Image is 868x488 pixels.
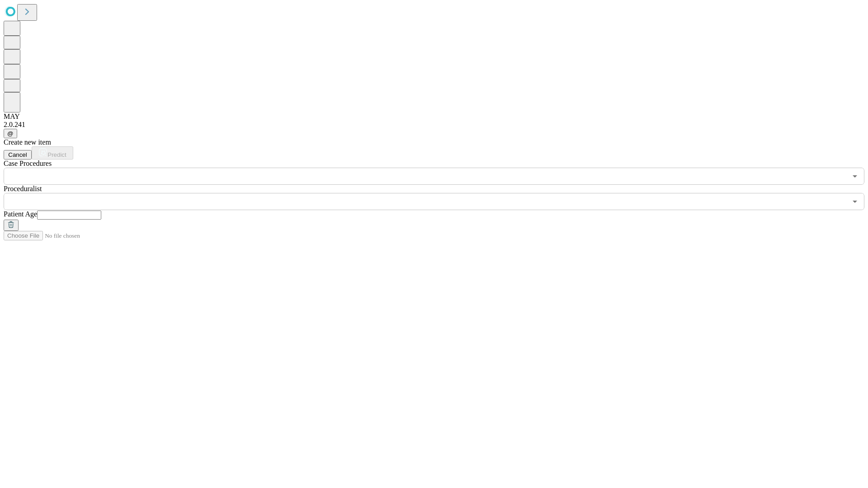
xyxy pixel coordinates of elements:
[4,160,52,167] span: Scheduled Procedure
[8,151,27,158] span: Cancel
[4,113,864,121] div: MAY
[32,146,73,160] button: Predict
[4,185,42,192] span: Proceduralist
[47,151,66,158] span: Predict
[849,170,861,183] button: Open
[4,121,864,129] div: 2.0.241
[4,138,51,146] span: Create new item
[4,129,17,138] button: @
[849,195,861,208] button: Open
[4,210,37,218] span: Patient Age
[4,150,32,160] button: Cancel
[7,130,14,137] span: @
